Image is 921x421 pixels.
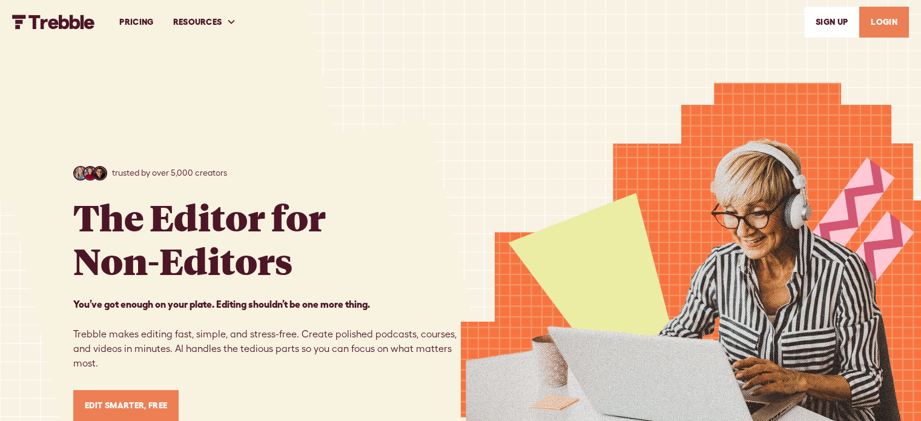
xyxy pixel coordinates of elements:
[73,297,461,371] p: Trebble makes editing fast, simple, and stress-free. Create polished podcasts, courses, and video...
[110,1,163,43] a: PRICING
[112,167,227,179] p: trusted by over 5,000 creators
[73,299,370,310] strong: You’ve got enough on your plate. Editing shouldn’t be one more thing. ‍
[859,7,909,38] a: LOGIN
[12,15,95,29] img: Trebble FM Logo
[12,15,95,29] a: home
[73,390,179,421] a: Edit Smarter, Free
[163,1,246,43] div: RESOURCES
[73,195,326,282] h1: The Editor for Non-Editors
[173,16,222,28] div: RESOURCES
[804,7,859,38] a: SIGn UP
